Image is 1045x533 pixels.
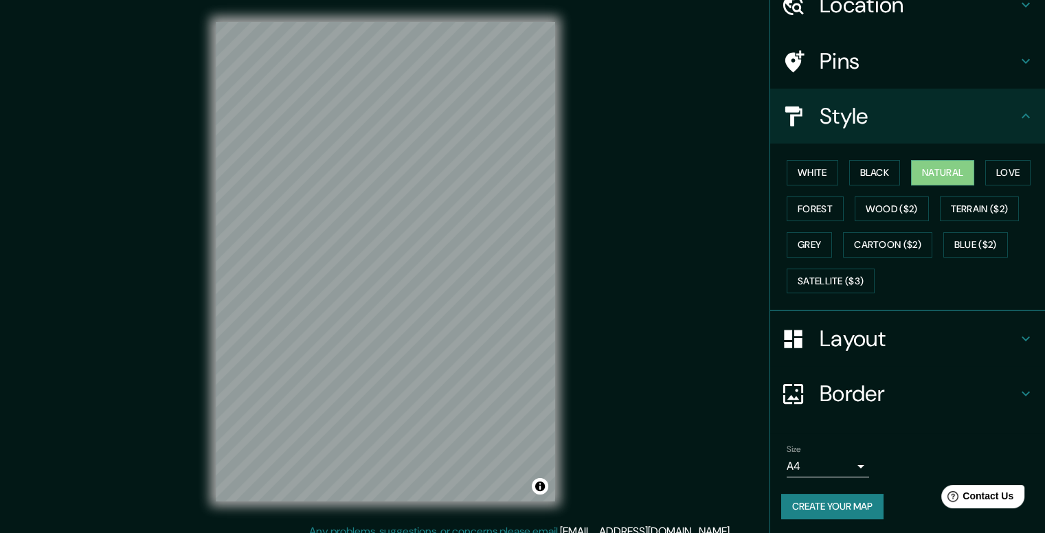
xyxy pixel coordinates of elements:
[940,196,1020,222] button: Terrain ($2)
[781,494,884,519] button: Create your map
[843,232,932,258] button: Cartoon ($2)
[787,269,875,294] button: Satellite ($3)
[820,102,1018,130] h4: Style
[787,160,838,185] button: White
[787,196,844,222] button: Forest
[943,232,1008,258] button: Blue ($2)
[532,478,548,495] button: Toggle attribution
[770,366,1045,421] div: Border
[216,22,555,501] canvas: Map
[820,325,1018,352] h4: Layout
[855,196,929,222] button: Wood ($2)
[787,232,832,258] button: Grey
[820,380,1018,407] h4: Border
[849,160,901,185] button: Black
[787,455,869,477] div: A4
[770,34,1045,89] div: Pins
[770,311,1045,366] div: Layout
[985,160,1031,185] button: Love
[787,444,801,455] label: Size
[911,160,974,185] button: Natural
[770,89,1045,144] div: Style
[820,47,1018,75] h4: Pins
[923,479,1030,518] iframe: Help widget launcher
